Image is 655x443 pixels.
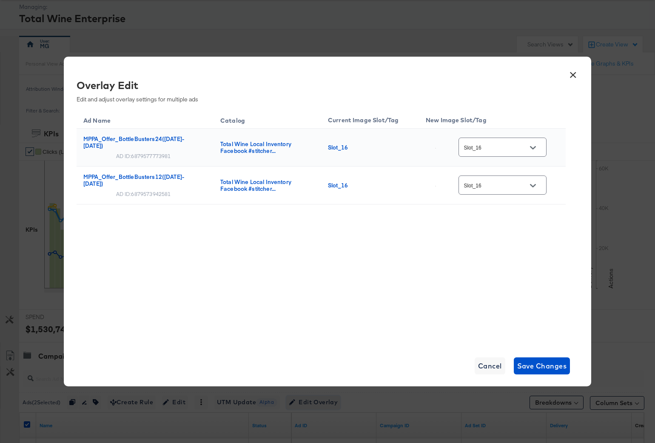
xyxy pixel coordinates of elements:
[517,360,567,372] span: Save Changes
[83,117,122,124] span: Ad Name
[220,141,311,154] div: Total Wine Local Inventory Facebook #stitcher...
[116,152,171,159] div: AD ID: 6879577773981
[83,135,203,149] div: MPPA_Offer_BottleBusters24([DATE]-[DATE])
[220,117,256,124] span: Catalog
[475,357,505,374] button: Cancel
[514,357,570,374] button: Save Changes
[83,173,203,187] div: MPPA_Offer_BottleBusters12([DATE]-[DATE])
[419,109,566,129] th: New Image Slot/Tag
[77,78,559,103] div: Edit and adjust overlay settings for multiple ads
[116,190,171,197] div: AD ID: 6879573942581
[565,65,581,81] button: ×
[328,182,409,189] div: Slot_16
[328,144,409,151] div: Slot_16
[527,141,539,154] button: Open
[527,179,539,192] button: Open
[478,360,502,372] span: Cancel
[321,109,419,129] th: Current Image Slot/Tag
[77,78,559,92] div: Overlay Edit
[220,178,311,192] div: Total Wine Local Inventory Facebook #stitcher...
